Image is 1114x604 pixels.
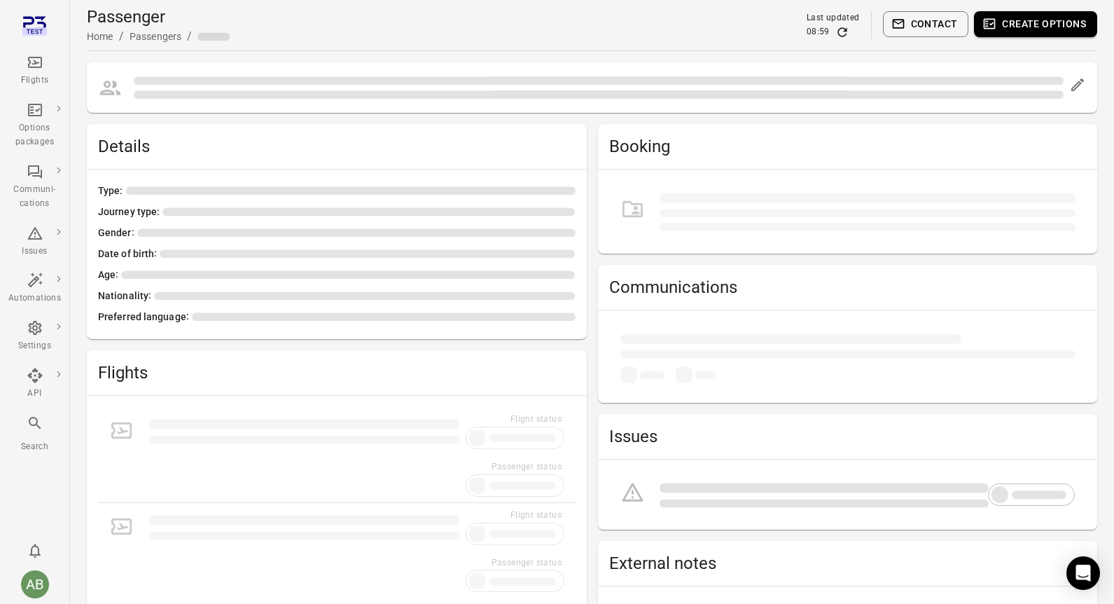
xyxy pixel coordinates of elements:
[119,28,124,45] li: /
[3,411,67,458] button: Search
[98,135,576,158] h2: Details
[21,570,49,598] div: AB
[15,565,55,604] button: Aslaug Bjarnadottir
[883,11,969,37] button: Contact
[98,362,576,384] h2: Flights
[609,135,1087,158] h2: Booking
[98,289,154,304] span: Nationality
[8,291,61,306] div: Automations
[8,339,61,353] div: Settings
[8,440,61,454] div: Search
[974,11,1097,37] button: Create options
[21,537,49,565] button: Notifications
[609,425,1087,448] h2: Issues
[3,97,67,153] a: Options packages
[87,6,230,28] h1: Passenger
[3,268,67,310] a: Automations
[609,552,1087,575] h2: External notes
[835,25,849,39] button: Refresh data
[3,363,67,405] a: API
[98,247,160,262] span: Date of birth
[8,387,61,401] div: API
[8,183,61,211] div: Communi-cations
[87,31,113,42] a: Home
[8,245,61,259] div: Issues
[1064,71,1092,99] button: Edit
[807,11,860,25] div: Last updated
[98,205,162,220] span: Journey type
[3,159,67,215] a: Communi-cations
[8,74,61,88] div: Flights
[3,50,67,92] a: Flights
[8,121,61,149] div: Options packages
[130,29,182,43] div: Passengers
[98,310,192,325] span: Preferred language
[609,276,1087,298] h2: Communications
[98,184,126,199] span: Type
[3,315,67,357] a: Settings
[87,28,230,45] nav: Breadcrumbs
[807,25,830,39] div: 08:59
[187,28,192,45] li: /
[98,226,137,241] span: Gender
[3,221,67,263] a: Issues
[1066,556,1100,590] div: Open Intercom Messenger
[98,268,121,283] span: Age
